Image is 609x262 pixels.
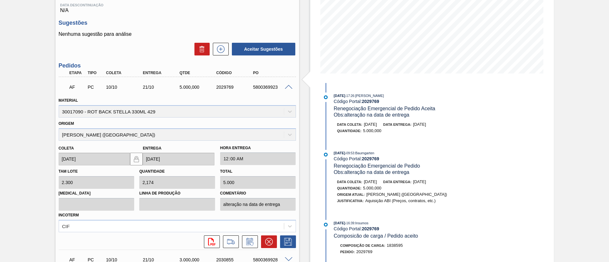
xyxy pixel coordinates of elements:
[215,71,256,75] div: Código
[334,106,435,111] span: Renegociação Emergencial de Pedido Aceita
[220,189,296,198] label: Comentário
[215,85,256,90] div: 2029769
[340,250,355,254] span: Pedido :
[362,156,379,161] strong: 2029769
[364,179,377,184] span: [DATE]
[364,122,377,127] span: [DATE]
[334,233,418,239] span: Composicão de carga / Pedido aceito
[258,235,277,248] div: Cancelar pedido
[365,198,435,203] span: Aquisição ABI (Preços, contratos, etc.)
[324,95,328,99] img: atual
[337,186,362,190] span: Quantidade :
[143,146,161,150] label: Entrega
[354,94,384,98] span: : [PERSON_NAME]
[59,213,79,217] label: Incoterm
[387,243,403,248] span: 1838595
[334,151,345,155] span: [DATE]
[68,80,87,94] div: Aguardando Faturamento
[334,99,484,104] div: Código Portal:
[69,85,85,90] p: AF
[334,156,484,161] div: Código Portal:
[337,199,364,203] span: Justificativa:
[60,3,294,7] span: Data Descontinuação
[383,180,411,184] span: Data entrega:
[337,180,363,184] span: Data coleta:
[201,235,220,248] div: Abrir arquivo PDF
[356,249,372,254] span: 2029769
[383,123,411,126] span: Data entrega:
[220,169,232,174] label: Total
[413,179,426,184] span: [DATE]
[59,20,296,26] h3: Sugestões
[362,99,379,104] strong: 2029769
[104,71,146,75] div: Coleta
[104,85,146,90] div: 10/10/2025
[366,192,447,197] span: [PERSON_NAME] ([GEOGRAPHIC_DATA])
[59,121,74,126] label: Origem
[86,85,105,90] div: Pedido de Compra
[220,144,296,153] label: Hora Entrega
[62,223,70,229] div: CIF
[191,43,210,55] div: Excluir Sugestões
[59,169,78,174] label: Tam lote
[139,189,215,198] label: Linha de Produção
[334,221,345,225] span: [DATE]
[345,94,354,98] span: - 17:26
[413,122,426,127] span: [DATE]
[229,42,296,56] div: Aceitar Sugestões
[59,62,296,69] h3: Pedidos
[86,71,105,75] div: Tipo
[59,153,130,165] input: dd/mm/yyyy
[345,151,354,155] span: - 09:53
[239,235,258,248] div: Informar alteração no pedido
[334,94,345,98] span: [DATE]
[59,1,296,13] div: N/A
[334,226,484,231] div: Código Portal:
[59,189,134,198] label: [MEDICAL_DATA]
[334,163,420,169] span: Renegociação Emergencial de Pedido
[363,186,382,190] span: 5.000,000
[345,221,354,225] span: - 16:39
[334,169,409,175] span: Obs: alteração na data de entrega
[324,153,328,157] img: atual
[143,153,214,165] input: dd/mm/yyyy
[354,151,374,155] span: : Baumgarten
[59,146,74,150] label: Coleta
[334,112,409,118] span: Obs: alteração na data de entrega
[337,123,363,126] span: Data coleta:
[59,31,296,37] p: Nenhuma sugestão para análise
[337,193,365,196] span: Origem Atual:
[178,85,219,90] div: 5.000,000
[220,235,239,248] div: Ir para Composição de Carga
[340,244,385,247] span: Composição de Carga :
[252,85,293,90] div: 5800369923
[141,71,182,75] div: Entrega
[232,43,295,55] button: Aceitar Sugestões
[139,169,165,174] label: Quantidade
[210,43,229,55] div: Nova sugestão
[133,155,140,163] img: locked
[277,235,296,248] div: Salvar Pedido
[337,129,362,133] span: Quantidade :
[363,128,382,133] span: 5.000,000
[362,226,379,231] strong: 2029769
[130,153,143,165] button: locked
[354,221,369,225] span: : Insumos
[324,223,328,227] img: atual
[68,71,87,75] div: Etapa
[59,98,78,103] label: Material
[141,85,182,90] div: 21/10/2025
[178,71,219,75] div: Qtde
[252,71,293,75] div: PO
